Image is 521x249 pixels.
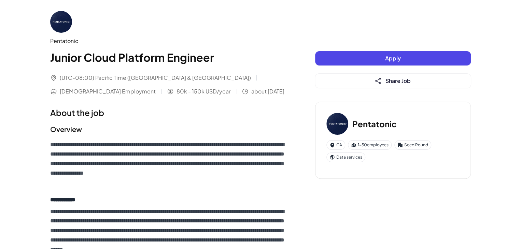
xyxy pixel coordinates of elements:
h1: About the job [50,106,288,119]
span: (UTC-08:00) Pacific Time ([GEOGRAPHIC_DATA] & [GEOGRAPHIC_DATA]) [60,74,251,82]
span: [DEMOGRAPHIC_DATA] Employment [60,87,156,96]
div: Data services [326,152,365,162]
div: 1-50 employees [348,140,392,150]
span: about [DATE] [251,87,284,96]
span: 80k - 150k USD/year [177,87,230,96]
div: CA [326,140,345,150]
h3: Pentatonic [352,118,397,130]
h2: Overview [50,124,288,134]
span: Share Job [385,77,411,84]
img: Pe [50,11,72,33]
span: Apply [385,55,401,62]
h1: Junior Cloud Platform Engineer [50,49,288,65]
img: Pe [326,113,348,135]
button: Apply [315,51,471,65]
div: Pentatonic [50,37,288,45]
button: Share Job [315,74,471,88]
div: Seed Round [394,140,431,150]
